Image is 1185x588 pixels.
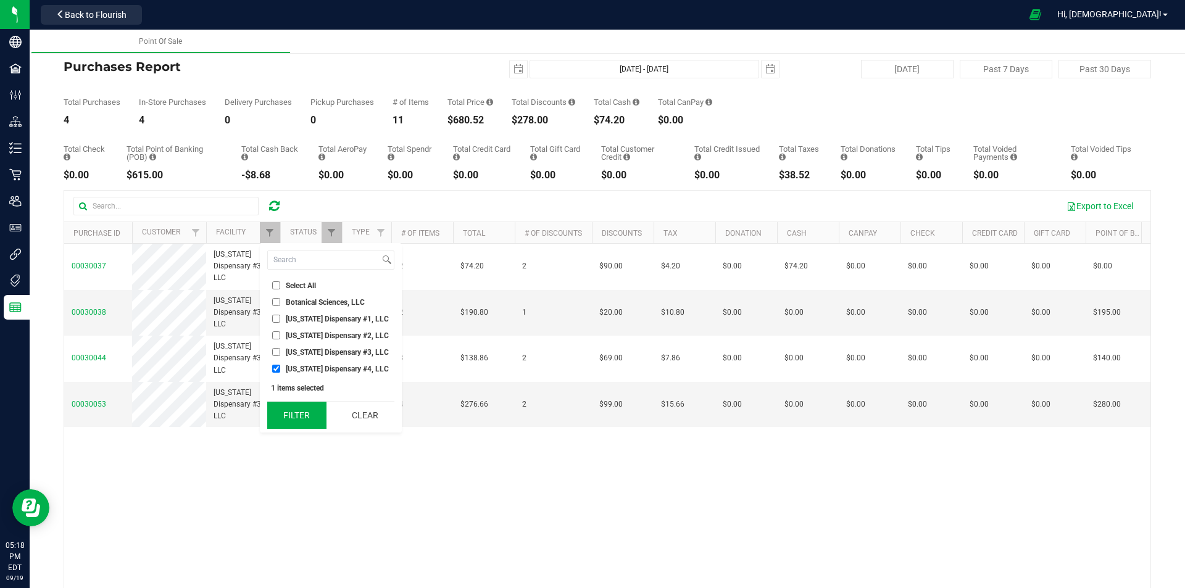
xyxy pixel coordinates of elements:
[908,399,927,410] span: $0.00
[510,60,527,78] span: select
[1058,196,1141,217] button: Export to Excel
[241,170,300,180] div: -$8.68
[599,260,623,272] span: $90.00
[661,352,680,364] span: $7.86
[271,384,391,392] div: 1 items selected
[72,354,106,362] span: 00030044
[846,399,865,410] span: $0.00
[841,170,897,180] div: $0.00
[1021,2,1049,27] span: Open Ecommerce Menu
[1057,9,1162,19] span: Hi, [DEMOGRAPHIC_DATA]!
[1093,352,1121,364] span: $140.00
[723,352,742,364] span: $0.00
[594,98,639,106] div: Total Cash
[1031,399,1050,410] span: $0.00
[310,98,374,106] div: Pickup Purchases
[694,170,760,180] div: $0.00
[186,222,206,243] a: Filter
[73,229,120,238] a: Purchase ID
[371,222,391,243] a: Filter
[846,260,865,272] span: $0.00
[601,170,676,180] div: $0.00
[393,98,429,106] div: # of Items
[784,260,808,272] span: $74.20
[916,153,923,161] i: Sum of all tips added to successful, non-voided payments for all purchases in the date range.
[594,115,639,125] div: $74.20
[318,170,369,180] div: $0.00
[286,299,365,306] span: Botanical Sciences, LLC
[272,348,280,356] input: [US_STATE] Dispensary #3, LLC
[633,98,639,106] i: Sum of the successful, non-voided cash payment transactions for all purchases in the date range. ...
[910,229,935,238] a: Check
[723,399,742,410] span: $0.00
[127,170,223,180] div: $615.00
[272,315,280,323] input: [US_STATE] Dispensary #1, LLC
[460,399,488,410] span: $276.66
[286,315,389,323] span: [US_STATE] Dispensary #1, LLC
[318,145,369,161] div: Total AeroPay
[6,573,24,582] p: 09/19
[272,365,280,373] input: [US_STATE] Dispensary #4, LLC
[64,115,120,125] div: 4
[460,352,488,364] span: $138.86
[530,145,583,161] div: Total Gift Card
[1031,307,1050,318] span: $0.00
[784,352,804,364] span: $0.00
[1093,399,1121,410] span: $280.00
[225,98,292,106] div: Delivery Purchases
[463,229,485,238] a: Total
[9,195,22,207] inline-svg: Users
[725,229,762,238] a: Donation
[322,222,342,243] a: Filter
[916,170,954,180] div: $0.00
[9,248,22,260] inline-svg: Integrations
[599,307,623,318] span: $20.00
[779,170,822,180] div: $38.52
[779,153,786,161] i: Sum of the total taxes for all purchases in the date range.
[290,228,317,236] a: Status
[388,170,434,180] div: $0.00
[214,249,273,284] span: [US_STATE] Dispensary #3, LLC
[64,153,70,161] i: Sum of the successful, non-voided check payment transactions for all purchases in the date range.
[841,153,847,161] i: Sum of all round-up-to-next-dollar total price adjustments for all purchases in the date range.
[65,10,127,20] span: Back to Flourish
[658,98,712,106] div: Total CanPay
[1034,229,1070,238] a: Gift Card
[1096,229,1183,238] a: Point of Banking (POB)
[599,352,623,364] span: $69.00
[705,98,712,106] i: Sum of the successful, non-voided CanPay payment transactions for all purchases in the date range.
[72,262,106,270] span: 00030037
[972,229,1018,238] a: Credit Card
[139,98,206,106] div: In-Store Purchases
[849,229,877,238] a: CanPay
[149,153,156,161] i: Sum of the successful, non-voided point-of-banking payment transactions, both via payment termina...
[453,170,512,180] div: $0.00
[453,145,512,161] div: Total Credit Card
[318,153,325,161] i: Sum of the successful, non-voided AeroPay payment transactions for all purchases in the date range.
[1093,260,1112,272] span: $0.00
[272,281,280,289] input: Select All
[846,307,865,318] span: $0.00
[846,352,865,364] span: $0.00
[460,307,488,318] span: $190.80
[225,115,292,125] div: 0
[9,275,22,287] inline-svg: Tags
[530,170,583,180] div: $0.00
[601,145,676,161] div: Total Customer Credit
[1058,60,1151,78] button: Past 30 Days
[762,60,779,78] span: select
[127,145,223,161] div: Total Point of Banking (POB)
[568,98,575,106] i: Sum of the discount values applied to the all purchases in the date range.
[1071,153,1078,161] i: Sum of all tip amounts from voided payment transactions for all purchases in the date range.
[286,365,389,373] span: [US_STATE] Dispensary #4, LLC
[599,399,623,410] span: $99.00
[142,228,180,236] a: Customer
[1071,145,1133,161] div: Total Voided Tips
[841,145,897,161] div: Total Donations
[602,229,642,238] a: Discounts
[64,170,108,180] div: $0.00
[41,5,142,25] button: Back to Flourish
[908,352,927,364] span: $0.00
[73,197,259,215] input: Search...
[64,98,120,106] div: Total Purchases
